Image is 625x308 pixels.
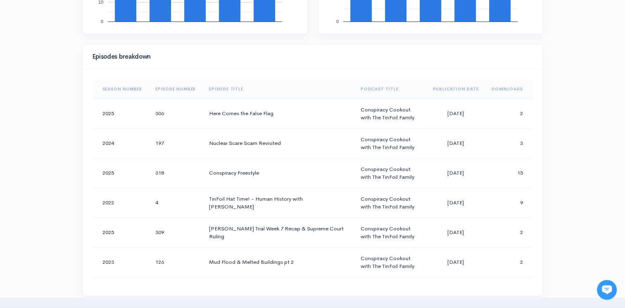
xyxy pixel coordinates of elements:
[354,247,426,277] td: Conspiracy Cookout with The TinFoil Family
[336,19,338,24] text: 0
[13,109,152,126] button: New conversation
[426,247,485,277] td: [DATE]
[426,79,485,99] th: Sort column
[149,188,202,218] td: 4
[149,79,202,99] th: Sort column
[202,79,354,99] th: Sort column
[202,188,354,218] td: TinFoil Hat Time! - Human History with [PERSON_NAME]
[354,188,426,218] td: Conspiracy Cookout with The TinFoil Family
[12,40,153,53] h1: Hi 👋
[485,99,532,128] td: 2
[149,128,202,158] td: 197
[93,188,149,218] td: 2022
[597,280,617,300] iframe: gist-messenger-bubble-iframe
[93,218,149,247] td: 2025
[354,99,426,128] td: Conspiracy Cookout with The TinFoil Family
[485,277,532,307] td: 2
[93,128,149,158] td: 2024
[354,128,426,158] td: Conspiracy Cookout with The TinFoil Family
[93,99,149,128] td: 2025
[485,128,532,158] td: 3
[485,79,532,99] th: Sort column
[93,53,528,60] h4: Episodes breakdown
[149,277,202,307] td: 290
[149,158,202,188] td: 318
[149,247,202,277] td: 126
[93,247,149,277] td: 2023
[426,128,485,158] td: [DATE]
[354,277,426,307] td: Conspiracy Cookout with The TinFoil Family
[485,188,532,218] td: 9
[149,218,202,247] td: 309
[202,128,354,158] td: Nuclear Scare Scam Revisited
[426,188,485,218] td: [DATE]
[485,247,532,277] td: 2
[426,218,485,247] td: [DATE]
[426,158,485,188] td: [DATE]
[426,277,485,307] td: [DATE]
[202,277,354,307] td: WW2 Recap, Health and Politics
[202,247,354,277] td: Mud Flood & Melted Buildings pt 2
[354,218,426,247] td: Conspiracy Cookout with The TinFoil Family
[100,19,103,24] text: 0
[53,114,99,121] span: New conversation
[93,158,149,188] td: 2025
[354,158,426,188] td: Conspiracy Cookout with The TinFoil Family
[354,79,426,99] th: Sort column
[202,218,354,247] td: [PERSON_NAME] Trial Week 7 Recap & Supreme Court Ruling
[202,158,354,188] td: Conspiracy Freestyle
[202,99,354,128] td: Here Comes the False Flag
[93,277,149,307] td: 2025
[11,142,154,152] p: Find an answer quickly
[12,55,153,95] h2: Just let us know if you need anything and we'll be happy to help! 🙂
[149,99,202,128] td: 306
[485,158,532,188] td: 15
[24,155,147,172] input: Search articles
[485,218,532,247] td: 2
[93,79,149,99] th: Sort column
[426,99,485,128] td: [DATE]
